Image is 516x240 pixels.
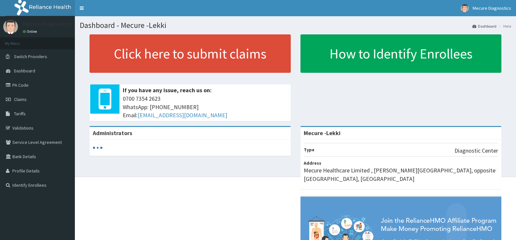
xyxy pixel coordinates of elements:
[461,4,469,12] img: User Image
[304,147,314,153] b: Type
[23,21,72,27] p: Mecure Diagnostics
[123,86,212,94] b: If you have any issue, reach us on:
[93,129,132,137] b: Administrators
[454,146,498,155] p: Diagnostic Center
[80,21,511,30] h1: Dashboard - Mecure -Lekki
[138,111,227,119] a: [EMAIL_ADDRESS][DOMAIN_NAME]
[14,111,26,117] span: Tariffs
[90,34,291,73] a: Click here to submit claims
[473,5,511,11] span: Mecure Diagnostics
[497,23,511,29] li: Here
[123,95,287,120] span: 0700 7354 2623 WhatsApp: [PHONE_NUMBER] Email:
[3,19,18,34] img: User Image
[300,34,502,73] a: How to Identify Enrollees
[14,54,47,59] span: Switch Providers
[304,166,498,183] p: Mecure Healthcare Limited , [PERSON_NAME][GEOGRAPHIC_DATA], opposite [GEOGRAPHIC_DATA], [GEOGRAPH...
[304,160,321,166] b: Address
[93,143,103,153] svg: audio-loading
[14,96,27,102] span: Claims
[304,129,341,137] strong: Mecure -Lekki
[472,23,496,29] a: Dashboard
[23,29,38,34] a: Online
[14,68,35,74] span: Dashboard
